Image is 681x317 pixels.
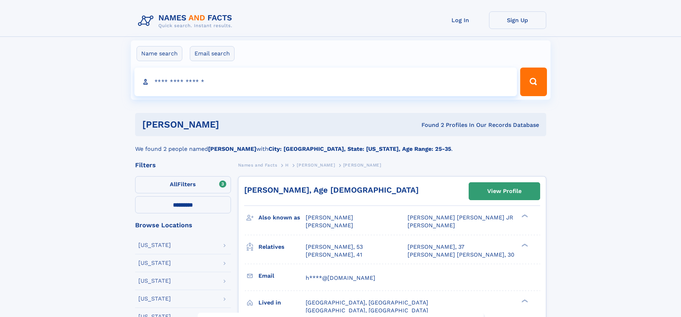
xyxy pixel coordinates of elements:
[244,185,419,194] a: [PERSON_NAME], Age [DEMOGRAPHIC_DATA]
[285,160,289,169] a: H
[142,120,320,129] h1: [PERSON_NAME]
[258,241,306,253] h3: Relatives
[408,243,464,251] a: [PERSON_NAME], 37
[135,222,231,228] div: Browse Locations
[489,11,546,29] a: Sign Up
[306,251,362,259] a: [PERSON_NAME], 41
[138,296,171,302] div: [US_STATE]
[408,214,513,221] span: [PERSON_NAME] [PERSON_NAME] JR
[306,214,353,221] span: [PERSON_NAME]
[343,163,381,168] span: [PERSON_NAME]
[268,145,451,152] b: City: [GEOGRAPHIC_DATA], State: [US_STATE], Age Range: 25-35
[138,278,171,284] div: [US_STATE]
[135,11,238,31] img: Logo Names and Facts
[138,260,171,266] div: [US_STATE]
[408,222,455,229] span: [PERSON_NAME]
[320,121,539,129] div: Found 2 Profiles In Our Records Database
[135,162,231,168] div: Filters
[135,176,231,193] label: Filters
[285,163,289,168] span: H
[137,46,182,61] label: Name search
[297,160,335,169] a: [PERSON_NAME]
[306,243,363,251] a: [PERSON_NAME], 53
[208,145,256,152] b: [PERSON_NAME]
[520,243,528,247] div: ❯
[134,68,517,96] input: search input
[170,181,177,188] span: All
[469,183,540,200] a: View Profile
[408,251,514,259] a: [PERSON_NAME] [PERSON_NAME], 30
[306,299,428,306] span: [GEOGRAPHIC_DATA], [GEOGRAPHIC_DATA]
[520,214,528,218] div: ❯
[432,11,489,29] a: Log In
[306,222,353,229] span: [PERSON_NAME]
[520,68,547,96] button: Search Button
[135,136,546,153] div: We found 2 people named with .
[258,270,306,282] h3: Email
[487,183,522,199] div: View Profile
[520,298,528,303] div: ❯
[258,212,306,224] h3: Also known as
[190,46,235,61] label: Email search
[258,297,306,309] h3: Lived in
[297,163,335,168] span: [PERSON_NAME]
[138,242,171,248] div: [US_STATE]
[306,307,428,314] span: [GEOGRAPHIC_DATA], [GEOGRAPHIC_DATA]
[238,160,277,169] a: Names and Facts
